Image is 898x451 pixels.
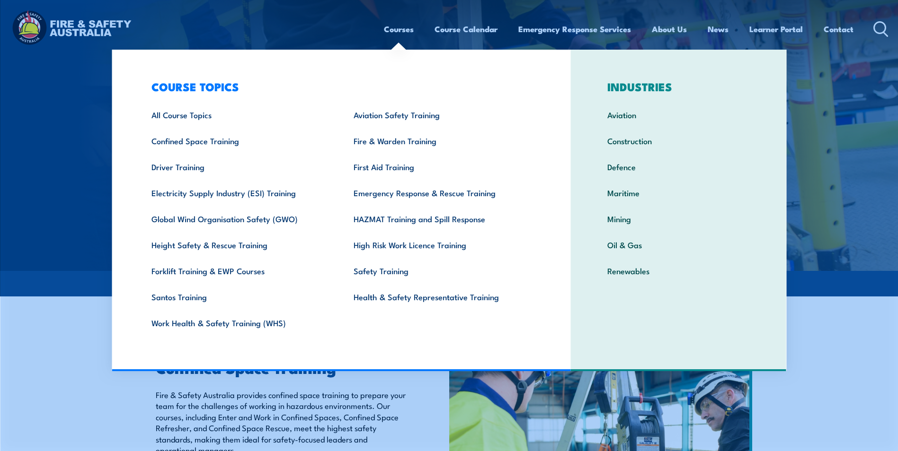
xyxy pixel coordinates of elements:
[156,361,406,374] h2: Confined Space Training
[435,17,498,42] a: Course Calendar
[339,206,541,232] a: HAZMAT Training and Spill Response
[137,154,339,180] a: Driver Training
[339,180,541,206] a: Emergency Response & Rescue Training
[339,284,541,310] a: Health & Safety Representative Training
[593,80,765,93] h3: INDUSTRIES
[593,154,765,180] a: Defence
[137,180,339,206] a: Electricity Supply Industry (ESI) Training
[137,102,339,128] a: All Course Topics
[593,128,765,154] a: Construction
[137,232,339,258] a: Height Safety & Rescue Training
[824,17,854,42] a: Contact
[652,17,687,42] a: About Us
[339,102,541,128] a: Aviation Safety Training
[749,17,803,42] a: Learner Portal
[518,17,631,42] a: Emergency Response Services
[137,258,339,284] a: Forklift Training & EWP Courses
[137,128,339,154] a: Confined Space Training
[137,80,541,93] h3: COURSE TOPICS
[593,232,765,258] a: Oil & Gas
[593,258,765,284] a: Renewables
[339,128,541,154] a: Fire & Warden Training
[708,17,729,42] a: News
[339,258,541,284] a: Safety Training
[593,206,765,232] a: Mining
[339,154,541,180] a: First Aid Training
[137,284,339,310] a: Santos Training
[137,206,339,232] a: Global Wind Organisation Safety (GWO)
[593,102,765,128] a: Aviation
[384,17,414,42] a: Courses
[137,310,339,336] a: Work Health & Safety Training (WHS)
[339,232,541,258] a: High Risk Work Licence Training
[593,180,765,206] a: Maritime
